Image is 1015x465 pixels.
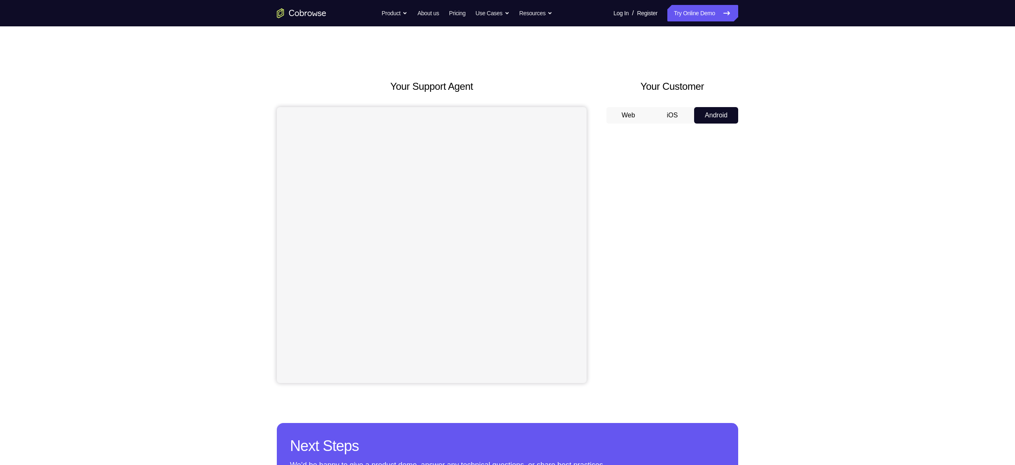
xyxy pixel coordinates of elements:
[637,5,657,21] a: Register
[667,5,738,21] a: Try Online Demo
[632,8,634,18] span: /
[277,79,587,94] h2: Your Support Agent
[449,5,465,21] a: Pricing
[606,79,738,94] h2: Your Customer
[277,107,587,383] iframe: Agent
[382,5,408,21] button: Product
[290,436,725,456] h2: Next Steps
[475,5,509,21] button: Use Cases
[606,107,650,124] button: Web
[277,8,326,18] a: Go to the home page
[694,107,738,124] button: Android
[519,5,553,21] button: Resources
[417,5,439,21] a: About us
[650,107,695,124] button: iOS
[613,5,629,21] a: Log In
